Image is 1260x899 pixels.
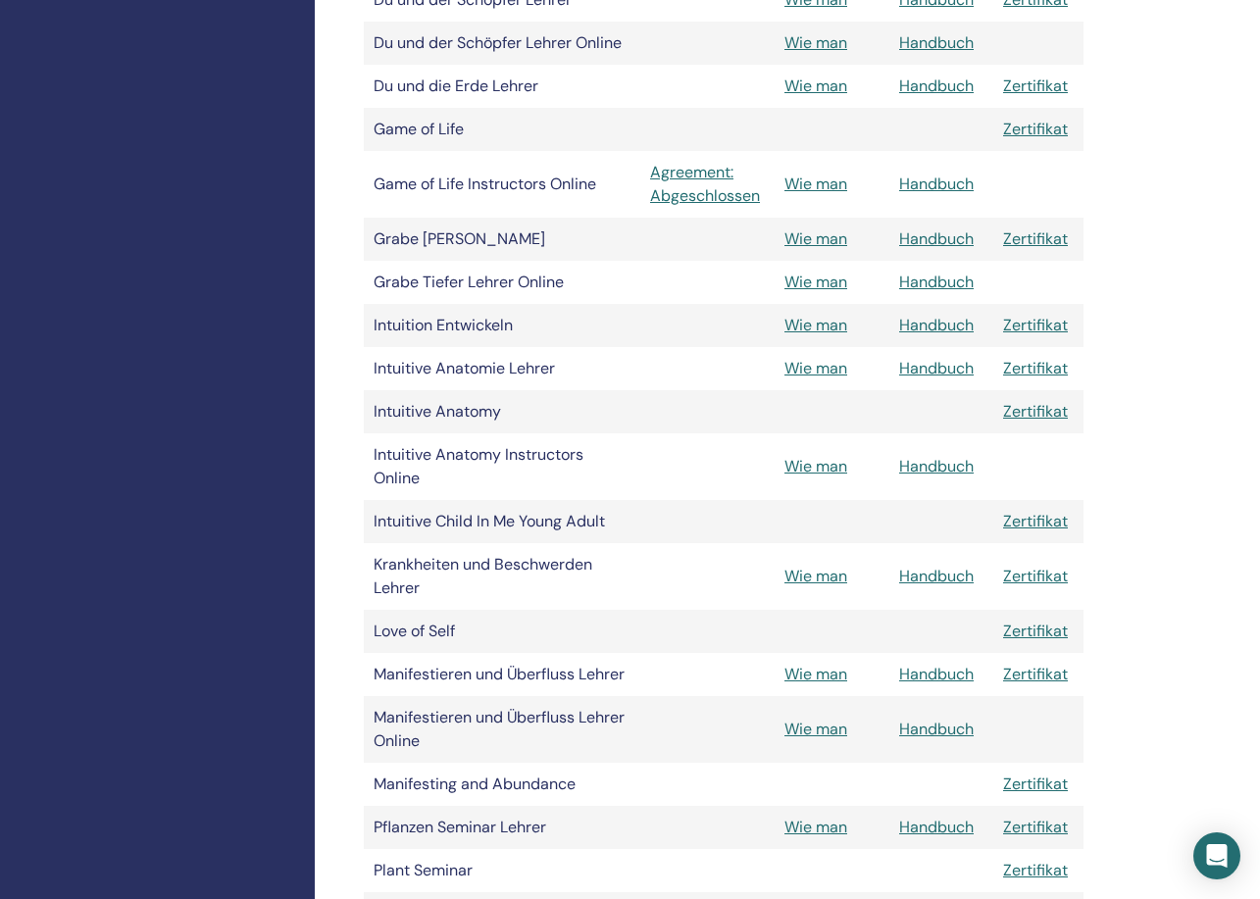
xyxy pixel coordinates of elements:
a: Zertifikat [1003,817,1068,837]
td: Intuition Entwickeln [364,304,640,347]
a: Wie man [784,566,847,586]
a: Zertifikat [1003,774,1068,794]
td: Manifestieren und Überfluss Lehrer [364,653,640,696]
a: Wie man [784,817,847,837]
td: Du und die Erde Lehrer [364,65,640,108]
a: Handbuch [899,566,974,586]
a: Handbuch [899,32,974,53]
a: Zertifikat [1003,75,1068,96]
td: Du und der Schöpfer Lehrer Online [364,22,640,65]
a: Zertifikat [1003,621,1068,641]
a: Handbuch [899,272,974,292]
a: Wie man [784,358,847,378]
td: Intuitive Anatomie Lehrer [364,347,640,390]
td: Intuitive Child In Me Young Adult [364,500,640,543]
td: Manifesting and Abundance [364,763,640,806]
a: Handbuch [899,719,974,739]
a: Handbuch [899,75,974,96]
a: Wie man [784,228,847,249]
td: Grabe Tiefer Lehrer Online [364,261,640,304]
td: Krankheiten und Beschwerden Lehrer [364,543,640,610]
a: Agreement: Abgeschlossen [650,161,765,208]
a: Wie man [784,75,847,96]
td: Game of Life Instructors Online [364,151,640,218]
a: Zertifikat [1003,511,1068,531]
a: Handbuch [899,664,974,684]
a: Handbuch [899,315,974,335]
a: Handbuch [899,174,974,194]
a: Wie man [784,719,847,739]
div: Open Intercom Messenger [1193,832,1240,879]
a: Wie man [784,174,847,194]
a: Zertifikat [1003,358,1068,378]
a: Zertifikat [1003,228,1068,249]
a: Zertifikat [1003,401,1068,422]
td: Plant Seminar [364,849,640,892]
a: Wie man [784,456,847,476]
td: Intuitive Anatomy [364,390,640,433]
a: Wie man [784,32,847,53]
td: Game of Life [364,108,640,151]
td: Pflanzen Seminar Lehrer [364,806,640,849]
a: Handbuch [899,456,974,476]
a: Handbuch [899,817,974,837]
td: Grabe [PERSON_NAME] [364,218,640,261]
a: Handbuch [899,228,974,249]
a: Zertifikat [1003,119,1068,139]
a: Wie man [784,664,847,684]
a: Wie man [784,315,847,335]
td: Intuitive Anatomy Instructors Online [364,433,640,500]
a: Handbuch [899,358,974,378]
a: Zertifikat [1003,860,1068,880]
a: Wie man [784,272,847,292]
td: Love of Self [364,610,640,653]
a: Zertifikat [1003,664,1068,684]
a: Zertifikat [1003,315,1068,335]
a: Zertifikat [1003,566,1068,586]
td: Manifestieren und Überfluss Lehrer Online [364,696,640,763]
